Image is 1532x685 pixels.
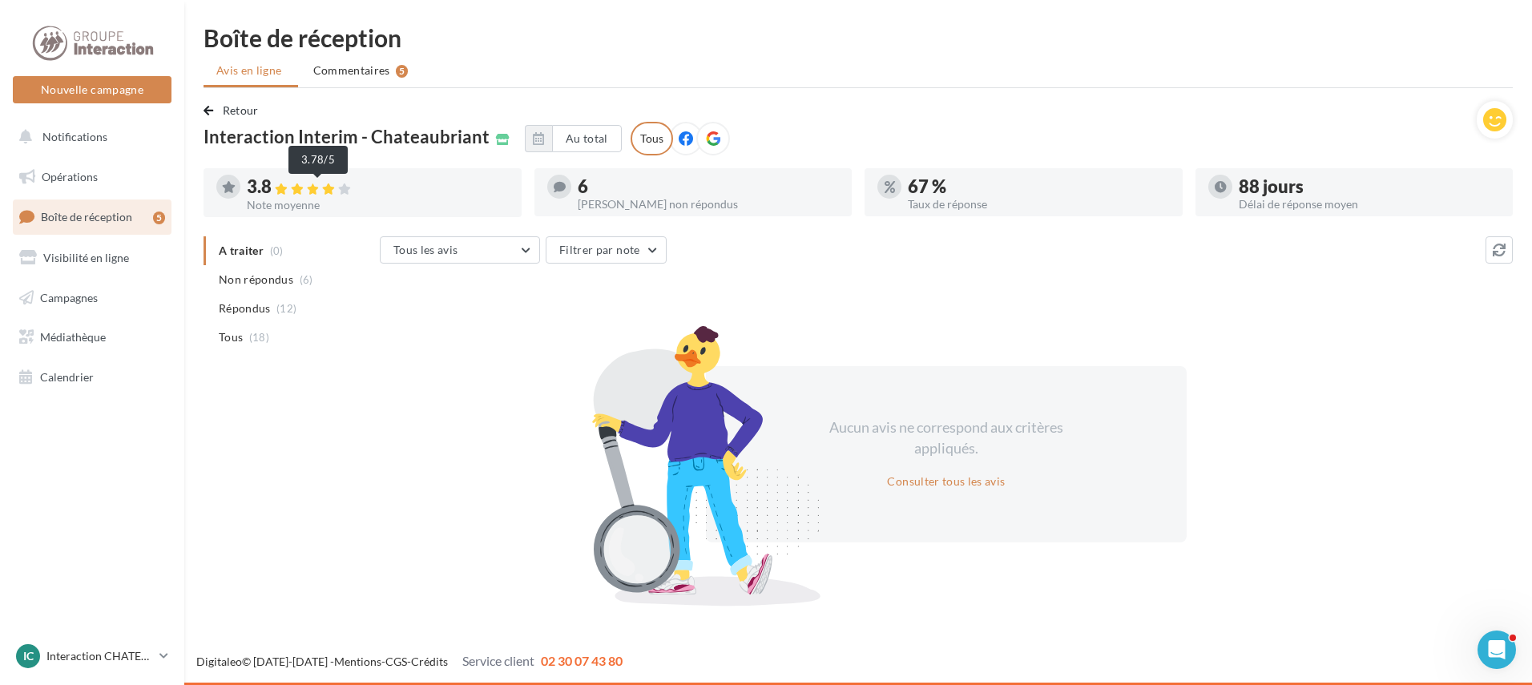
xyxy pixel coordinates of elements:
span: Tous [219,329,243,345]
span: (12) [276,302,296,315]
a: Digitaleo [196,655,242,668]
a: Calendrier [10,361,175,394]
div: Aucun avis ne correspond aux critères appliqués. [808,417,1084,458]
span: Non répondus [219,272,293,288]
span: Service client [462,653,534,668]
span: © [DATE]-[DATE] - - - [196,655,623,668]
button: Au total [525,125,622,152]
span: Interaction Interim - Chateaubriant [204,128,490,146]
span: Répondus [219,300,271,316]
a: IC Interaction CHATEAUBRIANT [13,641,171,671]
span: IC [23,648,34,664]
button: Tous les avis [380,236,540,264]
iframe: Intercom live chat [1478,631,1516,669]
div: 5 [153,212,165,224]
div: [PERSON_NAME] non répondus [578,199,840,210]
span: Visibilité en ligne [43,251,129,264]
span: Boîte de réception [41,210,132,224]
div: 3.8 [247,178,509,196]
div: Délai de réponse moyen [1239,199,1501,210]
a: Boîte de réception5 [10,199,175,234]
a: Opérations [10,160,175,194]
span: Opérations [42,170,98,183]
span: Campagnes [40,290,98,304]
span: Notifications [42,130,107,143]
span: Tous les avis [393,243,458,256]
a: Visibilité en ligne [10,241,175,275]
a: CGS [385,655,407,668]
span: (6) [300,273,313,286]
div: 5 [396,65,408,78]
p: Interaction CHATEAUBRIANT [46,648,153,664]
span: Calendrier [40,370,94,384]
a: Mentions [334,655,381,668]
div: Note moyenne [247,199,509,211]
button: Au total [552,125,622,152]
span: Commentaires [313,62,390,79]
a: Campagnes [10,281,175,315]
div: 88 jours [1239,178,1501,195]
span: 02 30 07 43 80 [541,653,623,668]
button: Filtrer par note [546,236,667,264]
div: Boîte de réception [204,26,1513,50]
button: Notifications [10,120,168,154]
a: Crédits [411,655,448,668]
a: Médiathèque [10,320,175,354]
button: Retour [204,101,265,120]
span: Retour [223,103,259,117]
button: Nouvelle campagne [13,76,171,103]
div: 67 % [908,178,1170,195]
div: 6 [578,178,840,195]
span: Médiathèque [40,330,106,344]
span: (18) [249,331,269,344]
div: Taux de réponse [908,199,1170,210]
div: 3.78/5 [288,146,348,174]
button: Consulter tous les avis [881,472,1011,491]
div: Tous [631,122,673,155]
